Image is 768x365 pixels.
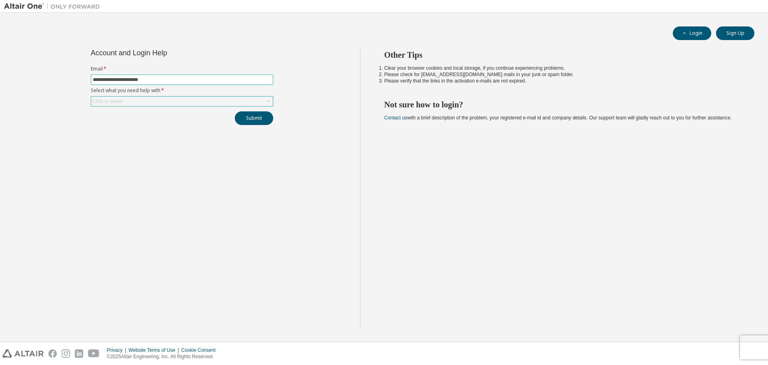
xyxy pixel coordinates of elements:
[107,347,128,353] div: Privacy
[2,349,44,358] img: altair_logo.svg
[62,349,70,358] img: instagram.svg
[88,349,100,358] img: youtube.svg
[93,98,122,105] div: Click to select
[181,347,220,353] div: Cookie Consent
[91,97,273,106] div: Click to select
[673,26,711,40] button: Login
[107,353,220,360] p: © 2025 Altair Engineering, Inc. All Rights Reserved.
[384,99,740,110] h2: Not sure how to login?
[384,115,732,121] span: with a brief description of the problem, your registered e-mail id and company details. Our suppo...
[384,65,740,71] li: Clear your browser cookies and local storage, if you continue experiencing problems.
[4,2,104,10] img: Altair One
[128,347,181,353] div: Website Terms of Use
[91,87,273,94] label: Select what you need help with
[384,71,740,78] li: Please check for [EMAIL_ADDRESS][DOMAIN_NAME] mails in your junk or spam folder.
[235,111,273,125] button: Submit
[75,349,83,358] img: linkedin.svg
[91,50,237,56] div: Account and Login Help
[384,115,407,121] a: Contact us
[384,50,740,60] h2: Other Tips
[48,349,57,358] img: facebook.svg
[716,26,754,40] button: Sign Up
[384,78,740,84] li: Please verify that the links in the activation e-mails are not expired.
[91,66,273,72] label: Email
